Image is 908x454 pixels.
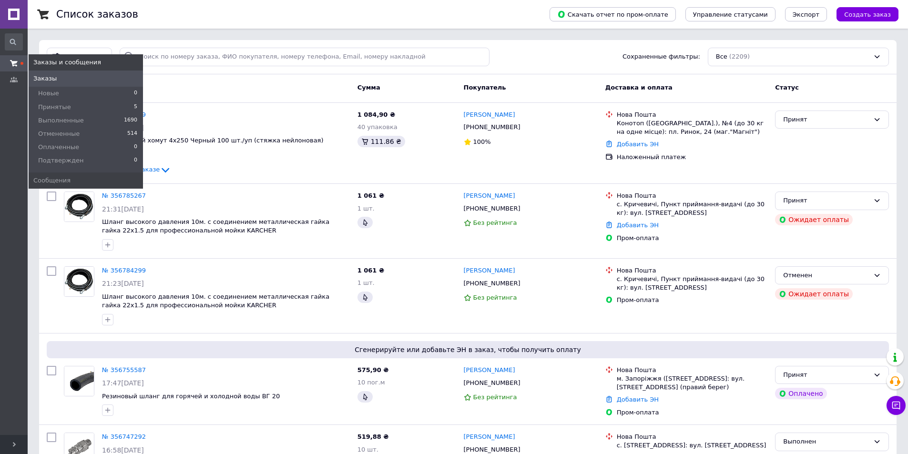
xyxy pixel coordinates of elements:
[617,111,768,119] div: Нова Пошта
[64,366,94,396] a: Фото товару
[617,266,768,275] div: Нова Пошта
[693,11,768,18] span: Управление статусами
[64,267,94,296] img: Фото товару
[783,196,869,206] div: Принят
[357,205,375,212] span: 1 шт.
[622,52,700,61] span: Сохраненные фильтры:
[462,202,522,215] div: [PHONE_NUMBER]
[617,222,659,229] a: Добавить ЭН
[617,433,768,441] div: Нова Пошта
[102,446,144,454] span: 16:58[DATE]
[464,111,515,120] a: [PERSON_NAME]
[775,288,853,300] div: Ожидает оплаты
[102,137,324,144] a: Пластиковый хомут 4х250 Черный 100 шт./уп (стяжка нейлоновая)
[464,266,515,275] a: [PERSON_NAME]
[464,192,515,201] a: [PERSON_NAME]
[605,84,673,91] span: Доставка и оплата
[473,294,517,301] span: Без рейтинга
[102,192,146,199] a: № 356785267
[617,275,768,292] div: с. Кричевичі, Пункт приймання-видачі (до 30 кг): вул. [STREET_ADDRESS]
[617,396,659,403] a: Добавить ЭН
[775,214,853,225] div: Ожидает оплаты
[617,441,768,450] div: с. [STREET_ADDRESS]: вул. [STREET_ADDRESS]
[102,393,280,400] a: Резиновый шланг для горячей и холодной воды ВГ 20
[102,433,146,440] a: № 356747292
[357,446,378,453] span: 10 шт.
[357,192,384,199] span: 1 061 ₴
[557,10,668,19] span: Скачать отчет по пром-оплате
[783,370,869,380] div: Принят
[783,115,869,125] div: Принят
[64,192,94,222] img: Фото товару
[793,11,819,18] span: Экспорт
[120,48,490,66] input: Поиск по номеру заказа, ФИО покупателя, номеру телефона, Email, номеру накладной
[102,366,146,373] a: № 356755587
[462,121,522,133] div: [PHONE_NUMBER]
[38,116,84,125] span: Выполненные
[65,52,94,61] span: Фильтры
[550,7,676,21] button: Скачать отчет по пром-оплате
[38,143,79,151] span: Оплаченные
[617,408,768,417] div: Пром-оплата
[33,58,101,67] span: Заказы и сообщения
[38,89,59,98] span: Новые
[473,393,517,401] span: Без рейтинга
[783,437,869,447] div: Выполнен
[357,433,389,440] span: 519,88 ₴
[464,366,515,375] a: [PERSON_NAME]
[473,219,517,226] span: Без рейтинга
[29,71,143,87] a: Заказы
[729,53,750,60] span: (2209)
[357,267,384,274] span: 1 061 ₴
[33,176,71,185] span: Сообщения
[775,84,799,91] span: Статус
[617,119,768,136] div: Конотоп ([GEOGRAPHIC_DATA].), №4 (до 30 кг на одне місце): пл. Ринок, 24 (маг."Магніт")
[38,130,80,138] span: Отмененные
[102,267,146,274] a: № 356784299
[56,9,138,20] h1: Список заказов
[357,366,389,373] span: 575,90 ₴
[617,141,659,148] a: Добавить ЭН
[357,136,405,147] div: 111.86 ₴
[102,379,144,387] span: 17:47[DATE]
[617,374,768,392] div: м. Запоріжжя ([STREET_ADDRESS]: вул. [STREET_ADDRESS] (правий берег)
[134,89,137,98] span: 0
[64,266,94,297] a: Фото товару
[357,84,380,91] span: Сумма
[29,172,143,189] a: Сообщения
[464,84,506,91] span: Покупатель
[887,396,906,415] button: Чат с покупателем
[102,280,144,287] span: 21:23[DATE]
[134,103,137,111] span: 5
[357,279,375,286] span: 1 шт.
[617,234,768,242] div: Пром-оплата
[785,7,827,21] button: Экспорт
[685,7,775,21] button: Управление статусами
[357,379,385,386] span: 10 пог.м
[38,103,71,111] span: Принятые
[617,192,768,200] div: Нова Пошта
[617,366,768,374] div: Нова Пошта
[617,153,768,161] div: Наложенный платеж
[357,123,398,131] span: 40 упаковка
[102,205,144,213] span: 21:31[DATE]
[134,156,137,165] span: 0
[462,277,522,290] div: [PHONE_NUMBER]
[64,366,94,396] img: Фото товару
[33,74,57,83] span: Заказы
[462,377,522,389] div: [PHONE_NUMBER]
[124,116,137,125] span: 1690
[464,433,515,442] a: [PERSON_NAME]
[102,218,329,234] a: Шланг высокого давления 10м. с соединением металлическая гайка гайка 22х1.5 для профессиональной ...
[102,293,329,309] a: Шланг высокого давления 10м. с соединением металлическая гайка гайка 22х1.5 для профессиональной ...
[837,7,898,21] button: Создать заказ
[844,11,891,18] span: Создать заказ
[357,111,395,118] span: 1 084,90 ₴
[127,130,137,138] span: 514
[716,52,727,61] span: Все
[783,271,869,281] div: Отменен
